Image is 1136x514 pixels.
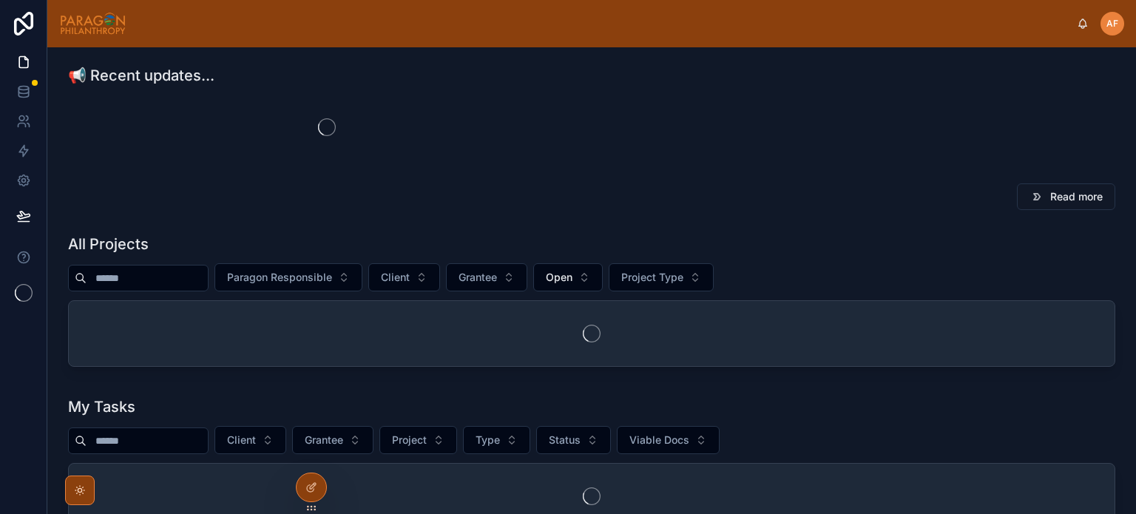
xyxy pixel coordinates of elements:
[459,270,497,285] span: Grantee
[59,12,126,35] img: App logo
[549,433,581,447] span: Status
[138,21,1077,27] div: scrollable content
[1050,189,1103,204] span: Read more
[609,263,714,291] button: Select Button
[446,263,527,291] button: Select Button
[476,433,500,447] span: Type
[629,433,689,447] span: Viable Docs
[621,270,683,285] span: Project Type
[68,234,149,254] h1: All Projects
[617,426,720,454] button: Select Button
[1017,183,1115,210] button: Read more
[546,270,572,285] span: Open
[379,426,457,454] button: Select Button
[227,270,332,285] span: Paragon Responsible
[227,433,256,447] span: Client
[533,263,603,291] button: Select Button
[463,426,530,454] button: Select Button
[305,433,343,447] span: Grantee
[292,426,373,454] button: Select Button
[68,65,214,86] h1: 📢 Recent updates...
[1106,18,1118,30] span: AF
[368,263,440,291] button: Select Button
[392,433,427,447] span: Project
[214,426,286,454] button: Select Button
[381,270,410,285] span: Client
[68,396,135,417] h1: My Tasks
[214,263,362,291] button: Select Button
[536,426,611,454] button: Select Button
